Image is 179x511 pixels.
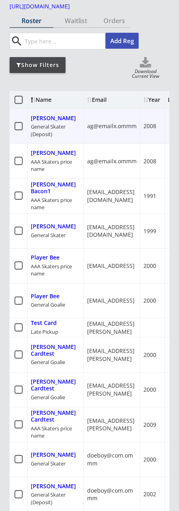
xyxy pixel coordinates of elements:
div: Show Filters [10,61,66,69]
div: [PERSON_NAME] [31,150,76,156]
div: 2000 [143,351,156,359]
div: Roster [10,18,54,24]
div: General Skater (Deposit) [31,123,80,137]
div: [PERSON_NAME] [31,223,76,230]
button: Add Reg [105,33,139,49]
div: 2000 [143,297,156,305]
div: General Goalie [31,358,65,366]
div: Name [31,97,96,103]
div: [EMAIL_ADDRESS][DOMAIN_NAME] [87,188,137,204]
div: AAA Skaters price name [31,425,80,439]
div: [EMAIL_ADDRESS][PERSON_NAME] [87,417,137,432]
div: doeboy@com.ommm [87,487,137,502]
div: [PERSON_NAME] [31,115,76,122]
div: [PERSON_NAME] Bacon1 [31,181,80,195]
div: [PERSON_NAME] Cardtest [31,344,80,357]
div: 2008 [143,122,156,130]
div: [EMAIL_ADDRESS][PERSON_NAME] [87,382,137,397]
div: 2008 [143,157,156,165]
div: 1999 [143,227,156,235]
div: [EMAIL_ADDRESS][PERSON_NAME] [87,320,137,335]
div: AAA Skaters price name [31,158,80,172]
div: [PERSON_NAME] Cardtest [31,378,80,392]
div: General Skater [31,232,66,239]
div: ag@emailx.ommm [87,157,137,165]
div: [EMAIL_ADDRESS] [87,262,135,270]
div: Test Card [31,320,57,327]
div: General Skater [31,460,66,467]
div: Late Pickup [31,328,58,335]
div: ag@emailx.ommm [87,122,137,130]
div: Email [87,97,137,103]
div: Player Bee [31,293,60,300]
div: 2000 [143,456,156,463]
div: [EMAIL_ADDRESS] [87,297,135,305]
div: General Goalie [31,301,65,308]
div: AAA Skaters price name [31,263,80,277]
div: 2002 [143,490,156,498]
div: Orders [98,18,130,24]
div: AAA Skaters price name [31,196,80,211]
button: search [10,35,23,48]
div: [EMAIL_ADDRESS][PERSON_NAME] [87,347,137,362]
div: Player Bee [31,254,60,261]
div: Waitlist [54,18,98,24]
div: General Goalie [31,394,65,401]
div: [EMAIL_ADDRESS][DOMAIN_NAME] [87,223,137,239]
input: Type here... [23,33,105,49]
div: Download Current View [129,69,162,80]
div: [PERSON_NAME] Cardtest [31,410,80,423]
div: [PERSON_NAME] [31,452,76,458]
div: General Skater (Deposit) [31,491,80,505]
a: [URL][DOMAIN_NAME] [10,4,89,12]
div: 2000 [143,386,156,394]
div: 2000 [143,262,156,270]
div: 2009 [143,421,156,429]
div: 1991 [143,192,156,200]
div: [PERSON_NAME] [31,483,76,490]
div: doeboy@com.ommm [87,452,137,467]
button: Click to download full roster. Your browser settings may try to block it, check your security set... [139,57,151,69]
div: Year [143,97,161,103]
